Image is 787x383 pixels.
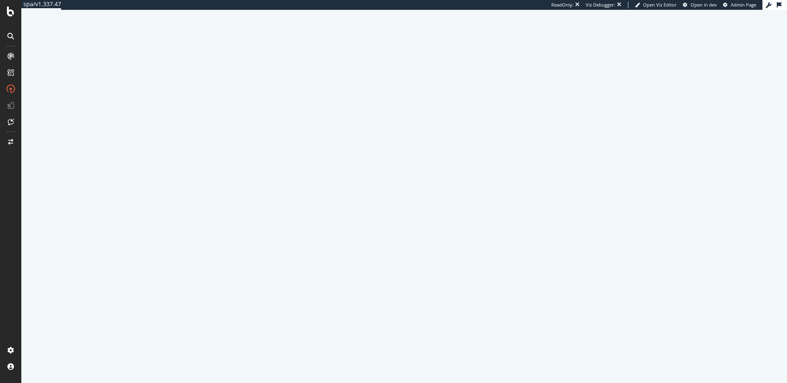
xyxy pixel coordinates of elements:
[643,2,677,8] span: Open Viz Editor
[635,2,677,8] a: Open Viz Editor
[731,2,756,8] span: Admin Page
[586,2,615,8] div: Viz Debugger:
[691,2,717,8] span: Open in dev
[375,175,434,205] div: animation
[683,2,717,8] a: Open in dev
[551,2,573,8] div: ReadOnly:
[723,2,756,8] a: Admin Page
